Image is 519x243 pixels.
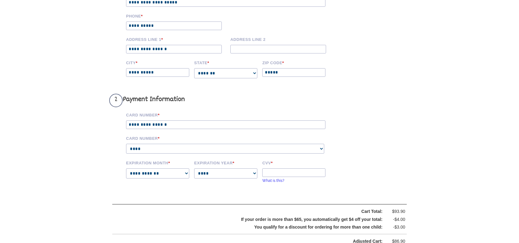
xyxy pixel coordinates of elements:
a: What is this? [262,178,284,183]
div: If your order is more than $65, you automatically get $4 off your total: [128,216,383,223]
div: You qualify for a discount for ordering for more than one child: [128,223,383,231]
span: 2 [109,94,123,107]
div: -$4.00 [387,216,405,223]
label: Zip code [262,60,326,65]
label: Address Line 2 [230,36,330,42]
div: $93.90 [387,208,405,215]
label: State [194,60,258,65]
div: -$3.00 [387,223,405,231]
label: Expiration Year [194,160,258,165]
label: Address Line 1 [126,36,226,42]
label: Expiration Month [126,160,190,165]
div: Cart Total: [128,208,383,215]
label: CVV [262,160,326,165]
label: Card Number [126,112,335,117]
label: Phone [126,13,226,18]
h3: Payment Information [109,94,335,107]
label: City [126,60,190,65]
label: Card Number [126,135,335,141]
